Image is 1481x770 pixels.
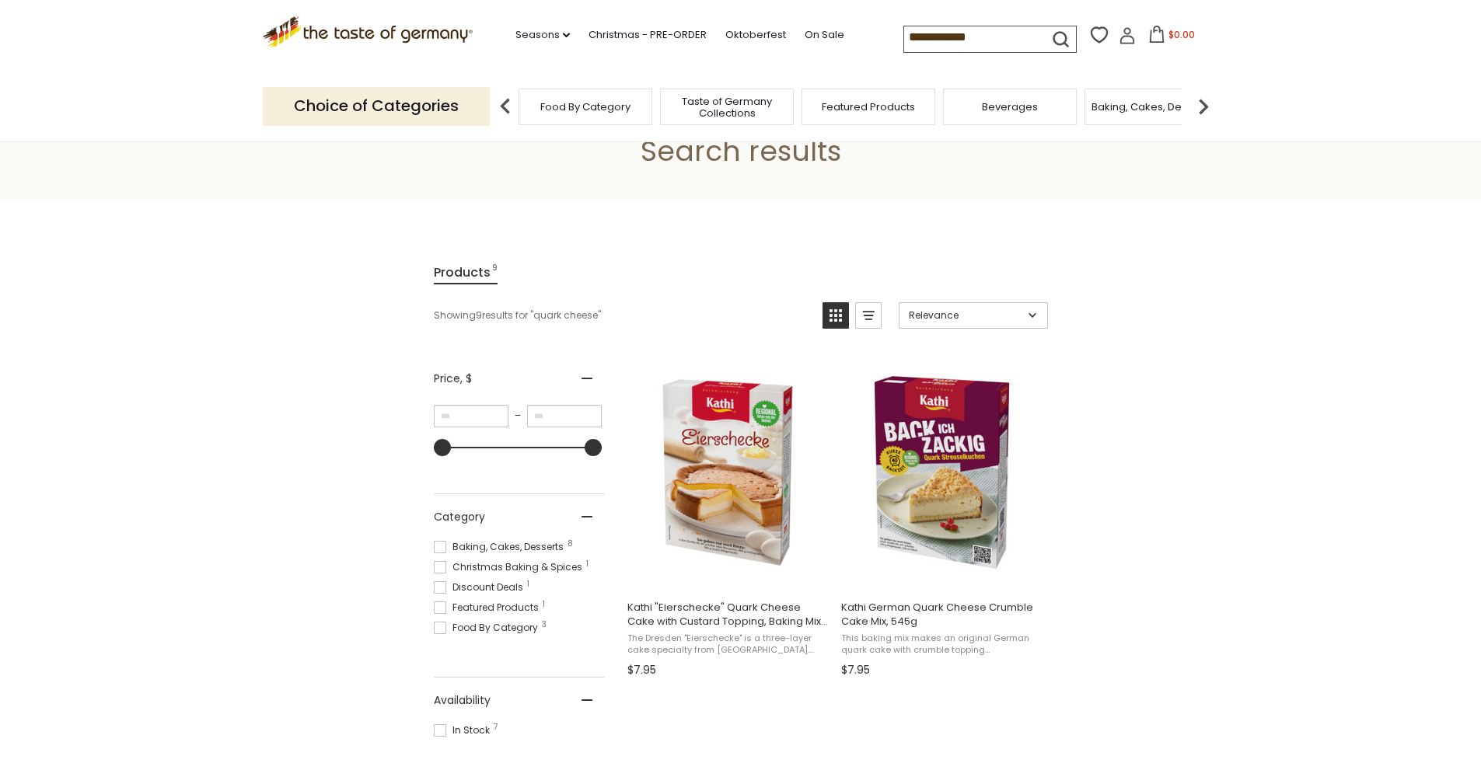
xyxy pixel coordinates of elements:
[982,101,1038,113] a: Beverages
[434,692,491,709] span: Availability
[494,723,498,731] span: 7
[527,405,602,427] input: Maximum value
[568,540,573,548] span: 8
[822,101,915,113] a: Featured Products
[1188,91,1219,122] img: next arrow
[899,302,1048,329] a: Sort options
[540,101,630,113] a: Food By Category
[542,621,547,629] span: 3
[909,308,1023,322] span: Relevance
[490,91,521,122] img: previous arrow
[1092,101,1212,113] a: Baking, Cakes, Desserts
[434,580,528,594] span: Discount Deals
[434,723,494,737] span: In Stock
[434,509,485,525] span: Category
[263,87,490,125] p: Choice of Categories
[434,621,543,635] span: Food By Category
[48,134,1433,169] h1: Search results
[434,302,811,329] div: Showing results for " "
[625,370,831,576] img: Kathi "Eierschecke" Quark Cheese Cake with Custard Topping, Baking Mix Kit, 545g
[823,302,849,329] a: View grid mode
[492,262,498,283] span: 9
[627,662,656,678] span: $7.95
[434,405,508,427] input: Minimum value
[508,409,527,423] span: –
[543,601,545,608] span: 1
[841,662,870,678] span: $7.95
[627,601,829,629] span: Kathi "Eierschecke" Quark Cheese Cake with Custard Topping, Baking Mix Kit, 545g
[627,632,829,657] span: The Dresden "Eierschecke" is a three-layer cake specialty from [GEOGRAPHIC_DATA]. Essentially, it...
[434,601,543,615] span: Featured Products
[515,26,570,44] a: Seasons
[1139,26,1205,49] button: $0.00
[527,580,529,588] span: 1
[589,26,707,44] a: Christmas - PRE-ORDER
[434,560,587,574] span: Christmas Baking & Spices
[839,356,1045,682] a: Kathi German Quark Cheese Crumble Cake Mix, 545g
[839,370,1045,576] img: Kathi German Quark Cheese Crumble Cake Mix, 545g
[665,96,789,119] a: Taste of Germany Collections
[841,632,1043,657] span: This baking mix makes an original German quark cake with crumble topping (Quarkkuchen mit Streuse...
[434,540,568,554] span: Baking, Cakes, Desserts
[625,356,831,682] a: Kathi
[805,26,844,44] a: On Sale
[855,302,882,329] a: View list mode
[586,560,589,568] span: 1
[434,262,498,284] a: View Products Tab
[460,371,472,386] span: , $
[841,601,1043,629] span: Kathi German Quark Cheese Crumble Cake Mix, 545g
[1168,28,1195,41] span: $0.00
[476,308,482,322] b: 9
[725,26,786,44] a: Oktoberfest
[434,371,472,387] span: Price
